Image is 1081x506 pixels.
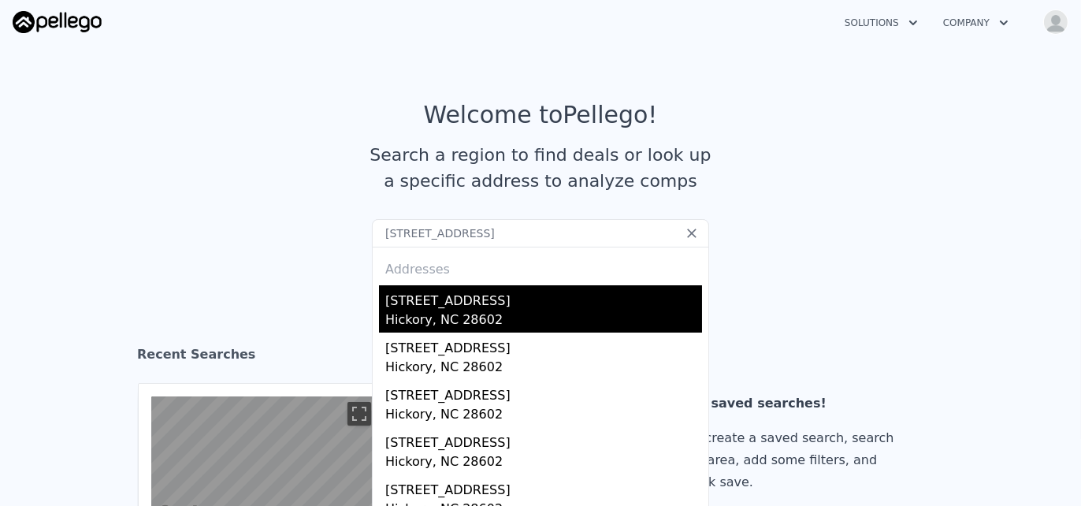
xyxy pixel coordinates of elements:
div: Hickory, NC 28602 [385,358,702,380]
div: [STREET_ADDRESS] [385,380,702,405]
div: To create a saved search, search an area, add some filters, and click save. [688,427,915,493]
div: Search a region to find deals or look up a specific address to analyze comps [364,142,717,194]
input: Search an address or region... [372,219,709,247]
div: Addresses [379,247,702,285]
div: Hickory, NC 28602 [385,452,702,474]
div: [STREET_ADDRESS] [385,474,702,500]
div: [STREET_ADDRESS] [385,333,702,358]
div: Hickory, NC 28602 [385,311,702,333]
img: Pellego [13,11,102,33]
div: [STREET_ADDRESS] [385,285,702,311]
div: No saved searches! [688,393,915,415]
button: Company [931,9,1021,37]
button: Toggle fullscreen view [347,402,371,426]
button: Solutions [832,9,931,37]
img: avatar [1043,9,1068,35]
div: Recent Searches [137,333,944,383]
div: Welcome to Pellego ! [424,101,658,129]
div: [STREET_ADDRESS] [385,427,702,452]
div: Hickory, NC 28602 [385,405,702,427]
